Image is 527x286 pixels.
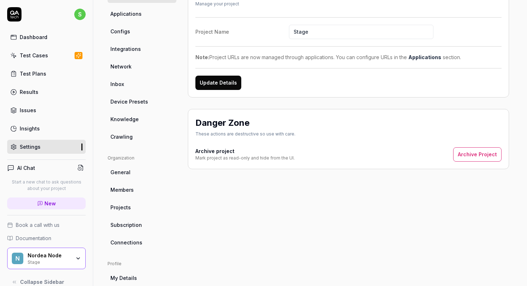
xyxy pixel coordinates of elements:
[7,197,86,209] a: New
[20,52,48,59] div: Test Cases
[7,121,86,135] a: Insights
[74,7,86,22] button: s
[108,77,176,91] a: Inbox
[195,28,289,35] div: Project Name
[16,234,51,242] span: Documentation
[108,166,176,179] a: General
[20,106,36,114] div: Issues
[110,45,141,53] span: Integrations
[7,48,86,62] a: Test Cases
[108,155,176,161] div: Organization
[110,168,130,176] span: General
[110,221,142,229] span: Subscription
[108,236,176,249] a: Connections
[7,234,86,242] a: Documentation
[28,259,71,264] div: Stage
[453,147,502,162] button: Archive Project
[7,103,86,117] a: Issues
[110,10,142,18] span: Applications
[110,80,124,88] span: Inbox
[7,248,86,269] button: NNordea NodeStage
[195,116,250,129] h2: Danger Zone
[110,115,139,123] span: Knowledge
[110,28,130,35] span: Configs
[195,131,295,137] div: These actions are destructive so use with care.
[195,76,241,90] button: Update Details
[108,130,176,143] a: Crawling
[195,53,502,61] div: Project URLs are now managed through applications. You can configure URLs in the section.
[74,9,86,20] span: s
[110,133,133,140] span: Crawling
[16,221,60,229] span: Book a call with us
[195,147,295,155] h4: Archive project
[195,54,209,60] strong: Note:
[7,30,86,44] a: Dashboard
[7,221,86,229] a: Book a call with us
[110,63,132,70] span: Network
[20,88,38,96] div: Results
[28,252,71,259] div: Nordea Node
[20,143,41,151] div: Settings
[108,218,176,232] a: Subscription
[108,261,176,267] div: Profile
[20,278,64,286] span: Collapse Sidebar
[108,7,176,20] a: Applications
[17,164,35,172] h4: AI Chat
[108,271,176,285] a: My Details
[108,25,176,38] a: Configs
[108,60,176,73] a: Network
[110,98,148,105] span: Device Presets
[108,113,176,126] a: Knowledge
[7,179,86,192] p: Start a new chat to ask questions about your project
[110,274,137,282] span: My Details
[195,1,263,7] div: Manage your project
[20,70,46,77] div: Test Plans
[108,183,176,196] a: Members
[195,155,295,161] div: Mark project as read-only and hide from the UI.
[289,25,433,39] input: Project Name
[110,186,134,194] span: Members
[7,140,86,154] a: Settings
[7,67,86,81] a: Test Plans
[108,95,176,108] a: Device Presets
[7,85,86,99] a: Results
[110,204,131,211] span: Projects
[108,42,176,56] a: Integrations
[108,201,176,214] a: Projects
[408,54,441,60] a: Applications
[110,239,142,246] span: Connections
[20,33,47,41] div: Dashboard
[12,253,23,264] span: N
[44,200,56,207] span: New
[20,125,40,132] div: Insights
